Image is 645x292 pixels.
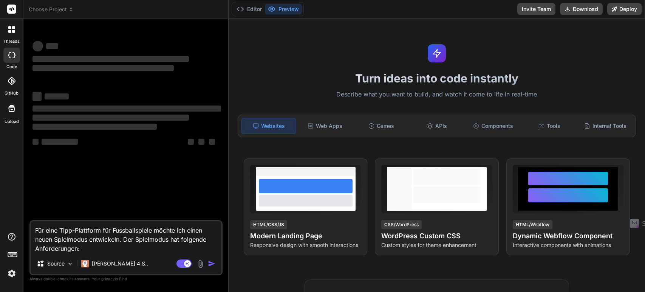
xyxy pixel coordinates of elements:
[522,118,576,134] div: Tools
[32,139,39,145] span: ‌
[607,3,642,15] button: Deploy
[32,92,42,101] span: ‌
[32,56,189,62] span: ‌
[381,220,422,229] div: CSS/WordPress
[209,139,215,145] span: ‌
[513,231,623,241] h4: Dynamic Webflow Component
[32,124,157,130] span: ‌
[517,3,555,15] button: Invite Team
[513,220,552,229] div: HTML/Webflow
[29,275,223,283] p: Always double-check its answers. Your in Bind
[354,118,408,134] div: Games
[233,71,640,85] h1: Turn ideas into code instantly
[6,64,17,70] label: code
[466,118,520,134] div: Components
[3,38,20,45] label: threads
[32,115,189,121] span: ‌
[46,43,58,49] span: ‌
[208,260,215,267] img: icon
[81,260,89,267] img: Claude 4 Sonnet
[67,261,73,267] img: Pick Models
[29,6,74,13] span: Choose Project
[250,231,361,241] h4: Modern Landing Page
[410,118,464,134] div: APIs
[5,118,19,125] label: Upload
[241,118,296,134] div: Websites
[31,221,221,253] textarea: Für eine Tipp-Plattform für Fussballspiele möchte ich einen neuen Spielmodus entwickeln. Der Spie...
[5,90,19,96] label: GitHub
[381,231,492,241] h4: WordPress Custom CSS
[32,65,174,71] span: ‌
[32,41,43,51] span: ‌
[47,260,65,267] p: Source
[381,241,492,249] p: Custom styles for theme enhancement
[265,4,302,14] button: Preview
[32,106,221,112] span: ‌
[233,90,640,99] p: Describe what you want to build, and watch it come to life in real-time
[560,3,603,15] button: Download
[188,139,194,145] span: ‌
[250,220,287,229] div: HTML/CSS/JS
[5,267,18,280] img: settings
[196,259,205,268] img: attachment
[42,139,78,145] span: ‌
[250,241,361,249] p: Responsive design with smooth interactions
[101,276,115,281] span: privacy
[92,260,148,267] p: [PERSON_NAME] 4 S..
[513,241,623,249] p: Interactive components with animations
[198,139,204,145] span: ‌
[298,118,352,134] div: Web Apps
[45,93,69,99] span: ‌
[234,4,265,14] button: Editor
[578,118,633,134] div: Internal Tools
